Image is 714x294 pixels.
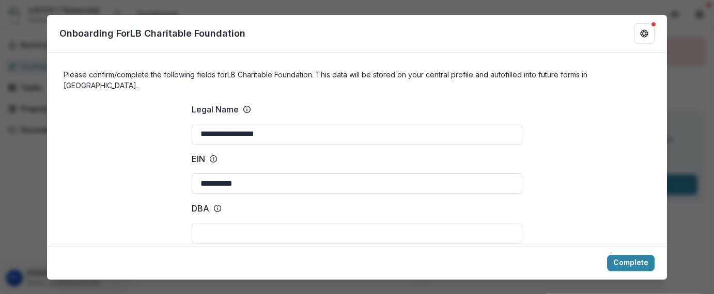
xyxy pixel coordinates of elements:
[607,255,655,271] button: Complete
[192,202,209,215] p: DBA
[634,23,655,44] button: Get Help
[64,69,650,91] h4: Please confirm/complete the following fields for LB Charitable Foundation . This data will be sto...
[59,26,245,40] p: Onboarding For LB Charitable Foundation
[192,103,239,116] p: Legal Name
[192,153,205,165] p: EIN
